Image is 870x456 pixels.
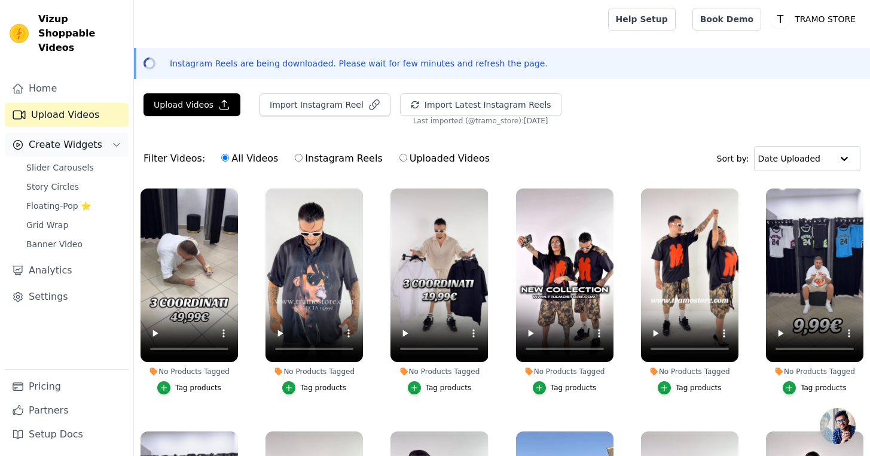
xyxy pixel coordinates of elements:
a: Partners [5,399,129,422]
a: Story Circles [19,178,129,195]
a: Settings [5,285,129,309]
input: Instagram Reels [295,154,303,162]
div: Tag products [426,383,472,393]
span: Last imported (@ tramo_store ): [DATE] [413,116,548,126]
a: Grid Wrap [19,217,129,233]
button: Upload Videos [144,93,240,116]
button: T TRAMO STORE [771,8,860,30]
a: Setup Docs [5,422,129,446]
text: T [777,13,784,25]
input: Uploaded Videos [399,154,407,162]
a: Slider Carousels [19,159,129,176]
span: Create Widgets [29,138,102,152]
input: All Videos [221,154,229,162]
div: Tag products [801,383,847,393]
div: Aprire la chat [820,408,856,444]
div: No Products Tagged [516,367,613,376]
div: Sort by: [717,146,861,171]
p: TRAMO STORE [790,8,860,30]
span: Story Circles [26,181,79,193]
div: Tag products [175,383,221,393]
a: Analytics [5,259,129,282]
button: Tag products [783,381,847,394]
p: Instagram Reels are being downloaded. Please wait for few minutes and refresh the page. [170,57,548,69]
button: Tag products [533,381,597,394]
label: Instagram Reels [294,151,383,166]
a: Floating-Pop ⭐ [19,197,129,214]
button: Create Widgets [5,133,129,157]
span: Vizup Shoppable Videos [38,12,124,55]
label: All Videos [221,151,279,166]
div: No Products Tagged [141,367,238,376]
span: Floating-Pop ⭐ [26,200,91,212]
span: Grid Wrap [26,219,68,231]
div: No Products Tagged [766,367,863,376]
div: No Products Tagged [265,367,363,376]
button: Tag products [157,381,221,394]
button: Tag products [282,381,346,394]
a: Banner Video [19,236,129,253]
div: Tag products [551,383,597,393]
span: Banner Video [26,238,83,250]
img: Vizup [10,24,29,43]
a: Pricing [5,375,129,399]
div: No Products Tagged [390,367,488,376]
button: Import Latest Instagram Reels [400,93,561,116]
label: Uploaded Videos [399,151,490,166]
div: Tag products [300,383,346,393]
button: Tag products [658,381,722,394]
a: Book Demo [692,8,761,31]
a: Home [5,77,129,101]
button: Import Instagram Reel [260,93,390,116]
a: Help Setup [608,8,676,31]
div: Filter Videos: [144,145,496,172]
button: Tag products [408,381,472,394]
a: Upload Videos [5,103,129,127]
span: Slider Carousels [26,162,94,174]
div: No Products Tagged [641,367,738,376]
div: Tag products [676,383,722,393]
